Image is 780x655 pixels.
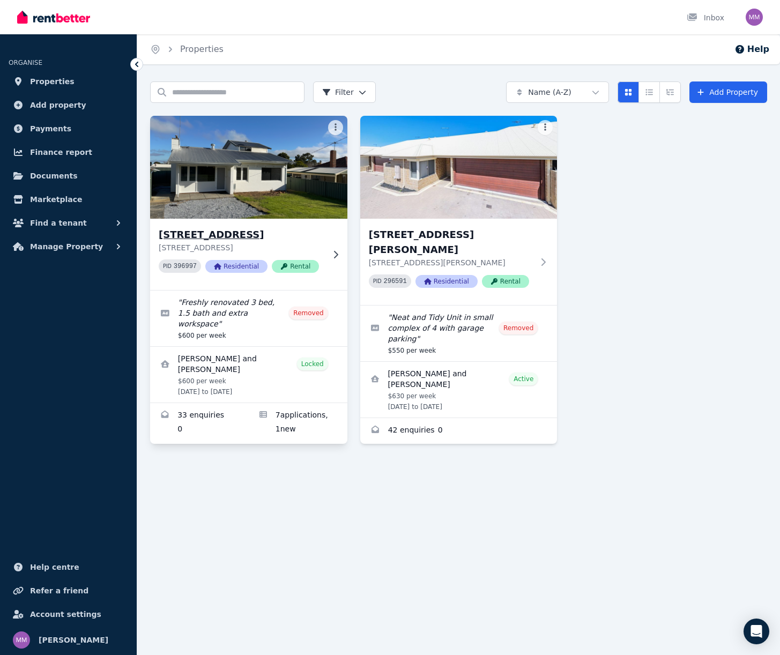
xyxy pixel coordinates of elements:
span: Add property [30,99,86,111]
code: 396997 [174,263,197,270]
a: Edit listing: Freshly renovated 3 bed, 1.5 bath and extra workspace [150,291,347,346]
p: [STREET_ADDRESS] [159,242,324,253]
span: Properties [30,75,75,88]
small: PID [163,263,172,269]
span: Name (A-Z) [528,87,571,98]
img: unit 2/27 Roger Street, Midland [360,116,558,219]
button: Name (A-Z) [506,81,609,103]
p: [STREET_ADDRESS][PERSON_NAME] [369,257,534,268]
h3: [STREET_ADDRESS] [159,227,324,242]
button: More options [328,120,343,135]
button: Compact list view [638,81,660,103]
a: Properties [180,44,224,54]
a: Account settings [9,604,128,625]
button: Card view [618,81,639,103]
code: 296591 [384,278,407,285]
a: Payments [9,118,128,139]
nav: Breadcrumb [137,34,236,64]
div: Open Intercom Messenger [744,619,769,644]
a: Applications for 5 Wagoora Way, Koongamia [249,403,347,443]
a: Help centre [9,556,128,578]
span: Payments [30,122,71,135]
span: Documents [30,169,78,182]
a: View details for Carla Murphy and Jaidyn Williams [150,347,347,403]
a: Documents [9,165,128,187]
span: [PERSON_NAME] [39,634,108,646]
a: Enquiries for unit 2/27 Roger Street, Midland [360,418,558,444]
small: PID [373,278,382,284]
a: Enquiries for 5 Wagoora Way, Koongamia [150,403,249,443]
img: Mark Milford [13,631,30,649]
a: View details for Bethany Welch and Baptiste Dubus [360,362,558,418]
span: Marketplace [30,193,82,206]
a: Finance report [9,142,128,163]
button: Manage Property [9,236,128,257]
a: Properties [9,71,128,92]
a: Refer a friend [9,580,128,601]
span: ORGANISE [9,59,42,66]
button: Help [734,43,769,56]
span: Rental [272,260,319,273]
a: Edit listing: Neat and Tidy Unit in small complex of 4 with garage parking [360,306,558,361]
span: Filter [322,87,354,98]
button: More options [538,120,553,135]
img: 5 Wagoora Way, Koongamia [145,113,352,221]
span: Residential [205,260,268,273]
span: Find a tenant [30,217,87,229]
button: Filter [313,81,376,103]
span: Help centre [30,561,79,574]
button: Expanded list view [659,81,681,103]
div: Inbox [687,12,724,23]
span: Residential [415,275,478,288]
span: Refer a friend [30,584,88,597]
a: Add Property [689,81,767,103]
span: Rental [482,275,529,288]
span: Account settings [30,608,101,621]
a: Add property [9,94,128,116]
span: Manage Property [30,240,103,253]
button: Find a tenant [9,212,128,234]
div: View options [618,81,681,103]
span: Finance report [30,146,92,159]
h3: [STREET_ADDRESS][PERSON_NAME] [369,227,534,257]
a: Marketplace [9,189,128,210]
a: 5 Wagoora Way, Koongamia[STREET_ADDRESS][STREET_ADDRESS]PID 396997ResidentialRental [150,116,347,290]
img: Mark Milford [746,9,763,26]
a: unit 2/27 Roger Street, Midland[STREET_ADDRESS][PERSON_NAME][STREET_ADDRESS][PERSON_NAME]PID 2965... [360,116,558,305]
img: RentBetter [17,9,90,25]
